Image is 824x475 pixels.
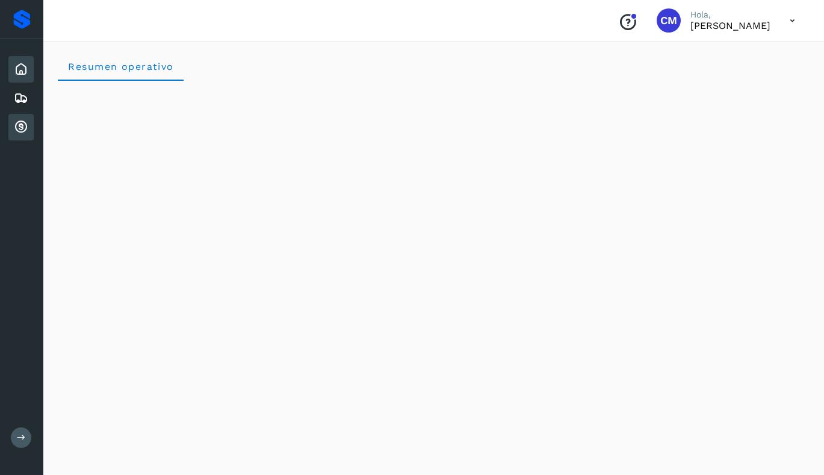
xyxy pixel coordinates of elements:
[690,10,770,20] p: Hola,
[690,20,770,31] p: CARLOS MAIER GARCIA
[8,56,34,83] div: Inicio
[67,61,174,72] span: Resumen operativo
[8,114,34,140] div: Cuentas por cobrar
[8,85,34,112] div: Embarques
